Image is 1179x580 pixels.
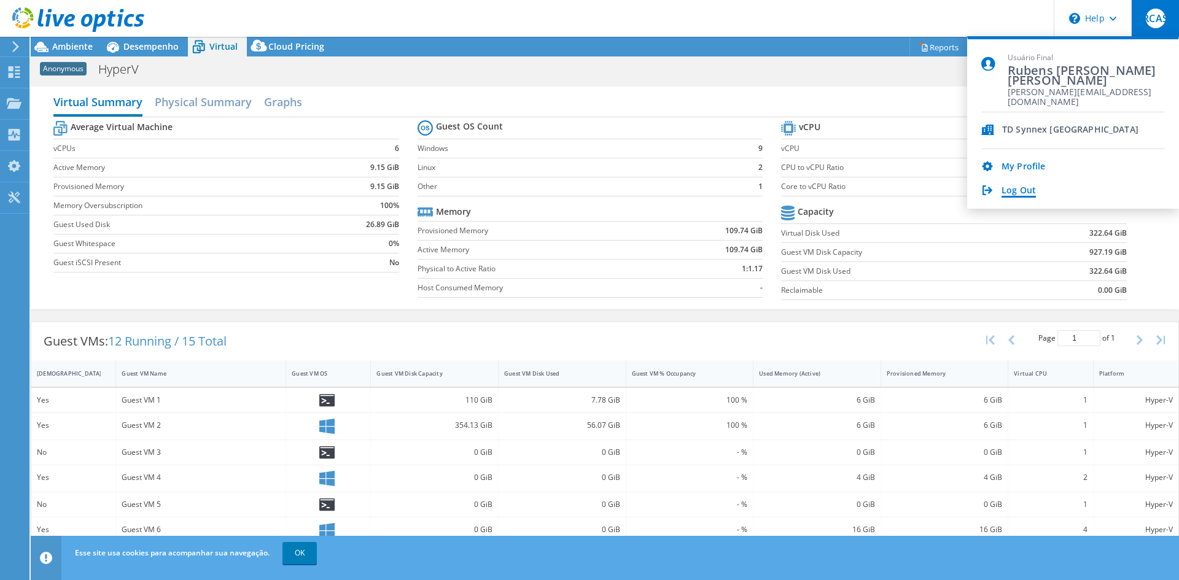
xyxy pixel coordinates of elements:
label: Active Memory [53,161,324,174]
span: 1 [1111,333,1115,343]
span: Cloud Pricing [268,41,324,52]
div: 4 GiB [759,471,875,484]
b: 1 [758,180,763,193]
span: RCAS [1146,9,1165,28]
div: Virtual CPU [1014,369,1072,377]
div: - % [632,523,748,536]
label: Virtual Disk Used [781,227,1022,239]
div: 0 GiB [887,446,1003,459]
div: 0 GiB [376,446,492,459]
div: Guest VM OS [292,369,350,377]
div: 6 GiB [887,419,1003,432]
div: 0 GiB [759,498,875,511]
span: Virtual [209,41,238,52]
b: 927.19 GiB [1089,246,1127,258]
h1: HyperV [93,63,158,76]
div: 56.07 GiB [504,419,620,432]
div: Guest VM Name [122,369,265,377]
div: - % [632,471,748,484]
span: Page of [1038,330,1115,346]
div: Guest VM 2 [122,419,280,432]
label: Core to vCPU Ratio [781,180,1048,193]
div: Platform [1099,369,1158,377]
b: 9.15 GiB [370,161,399,174]
a: My Profile [1002,161,1045,173]
label: Windows [418,142,746,155]
b: Guest OS Count [436,120,503,133]
div: 6 GiB [887,393,1003,407]
b: 9 [758,142,763,155]
b: 0% [389,238,399,250]
a: OK [282,542,317,564]
div: [DEMOGRAPHIC_DATA] [37,369,95,377]
div: 100 % [632,419,748,432]
div: 16 GiB [759,523,875,536]
div: 7.78 GiB [504,393,620,407]
b: 6 [395,142,399,155]
label: Guest VM Disk Capacity [781,246,1022,258]
b: 9.15 GiB [370,180,399,193]
div: Yes [37,471,110,484]
b: 2 [758,161,763,174]
div: Guest VM Disk Used [504,369,605,377]
div: 0 GiB [759,446,875,459]
div: Guest VM 4 [122,471,280,484]
div: Guest VM 5 [122,498,280,511]
label: Memory Oversubscription [53,199,324,212]
label: Guest Used Disk [53,218,324,231]
div: 2 [1014,471,1087,484]
h2: Virtual Summary [53,90,142,117]
div: Hyper-V [1099,498,1173,511]
div: Guest VM % Occupancy [632,369,733,377]
div: 6 GiB [759,393,875,407]
label: Guest VM Disk Used [781,265,1022,277]
span: Anonymous [40,62,87,75]
div: No [37,446,110,459]
span: Desempenho [123,41,179,52]
div: 4 [1014,523,1087,536]
div: Yes [37,419,110,432]
label: vCPUs [53,142,324,155]
span: [PERSON_NAME][EMAIL_ADDRESS][DOMAIN_NAME] [1008,87,1165,99]
span: Esse site usa cookies para acompanhar sua navegação. [75,547,270,558]
div: 0 GiB [887,498,1003,511]
div: 1 [1014,446,1087,459]
div: 1 [1014,393,1087,407]
label: vCPU [781,142,1048,155]
b: vCPU [799,121,820,133]
label: Physical to Active Ratio [418,263,663,275]
div: 110 GiB [376,393,492,407]
div: 1 [1014,419,1087,432]
div: - % [632,498,748,511]
div: Used Memory (Active) [759,369,860,377]
div: Hyper-V [1099,419,1173,432]
div: 354.13 GiB [376,419,492,432]
div: Guest VM 1 [122,393,280,407]
span: Usuário Final [1008,53,1165,63]
b: 322.64 GiB [1089,265,1127,277]
div: Guest VM 6 [122,523,280,536]
a: Reports [909,37,968,56]
div: Provisioned Memory [887,369,988,377]
div: 0 GiB [376,471,492,484]
div: Guest VM Disk Capacity [376,369,478,377]
div: 0 GiB [504,498,620,511]
b: Average Virtual Machine [71,121,173,133]
b: - [760,282,763,294]
h2: Graphs [264,90,302,114]
div: Guest VM 3 [122,446,280,459]
label: Provisioned Memory [53,180,324,193]
label: Guest Whitespace [53,238,324,250]
div: 0 GiB [504,471,620,484]
b: Memory [436,206,471,218]
b: 109.74 GiB [725,225,763,237]
b: 1:1.17 [742,263,763,275]
div: Guest VMs: [31,322,239,360]
div: - % [632,446,748,459]
h2: Physical Summary [155,90,252,114]
div: 0 GiB [376,523,492,536]
b: 109.74 GiB [725,244,763,256]
label: Provisioned Memory [418,225,663,237]
div: 0 GiB [504,446,620,459]
b: 322.64 GiB [1089,227,1127,239]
